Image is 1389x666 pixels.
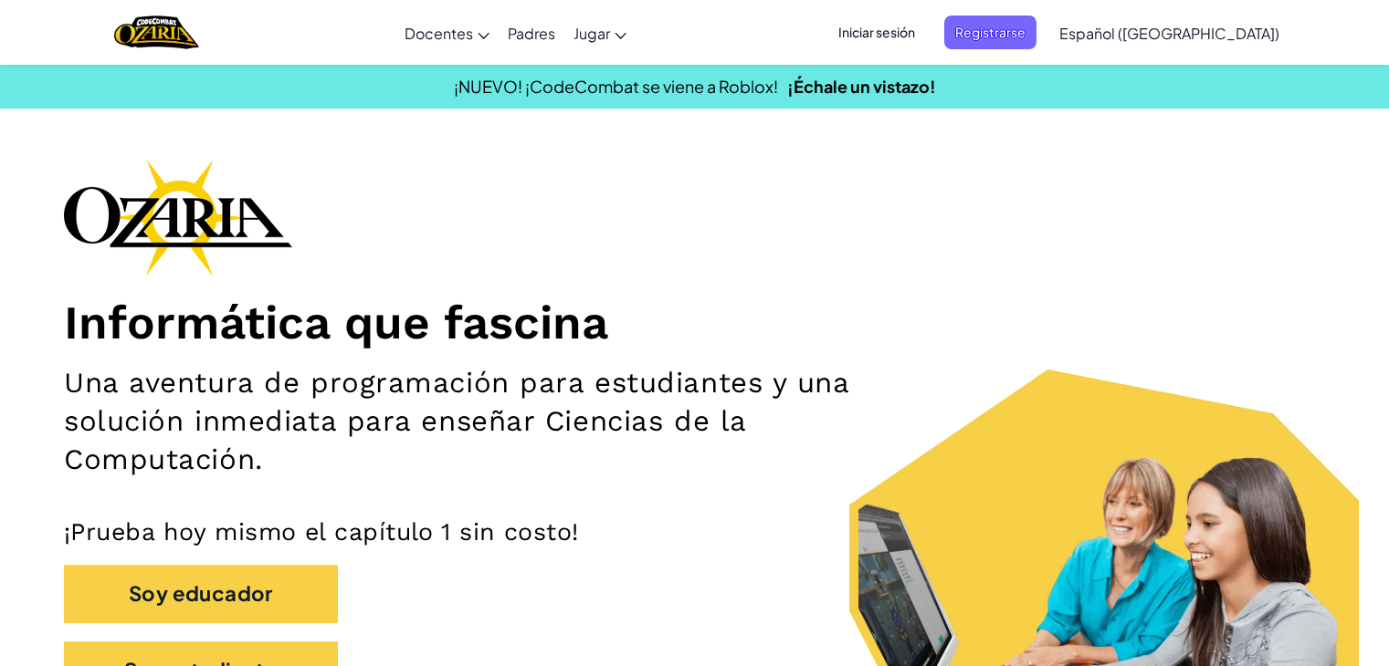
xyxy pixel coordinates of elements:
button: Iniciar sesión [827,16,926,49]
h2: Una aventura de programación para estudiantes y una solución inmediata para enseñar Ciencias de l... [64,364,909,480]
span: ¡NUEVO! ¡CodeCombat se viene a Roblox! [454,76,778,97]
a: Jugar [564,8,636,57]
a: ¡Échale un vistazo! [787,76,936,97]
button: Soy educador [64,565,338,622]
span: Jugar [573,24,610,43]
img: Home [114,14,199,51]
span: Docentes [405,24,473,43]
a: Español ([GEOGRAPHIC_DATA]) [1050,8,1289,57]
a: Ozaria by CodeCombat logo [114,14,199,51]
img: Ozaria branding logo [64,159,292,276]
span: Español ([GEOGRAPHIC_DATA]) [1059,24,1279,43]
a: Padres [499,8,564,57]
h1: Informática que fascina [64,294,1325,350]
a: Docentes [395,8,499,57]
p: ¡Prueba hoy mismo el capítulo 1 sin costo! [64,516,1325,546]
button: Registrarse [944,16,1036,49]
